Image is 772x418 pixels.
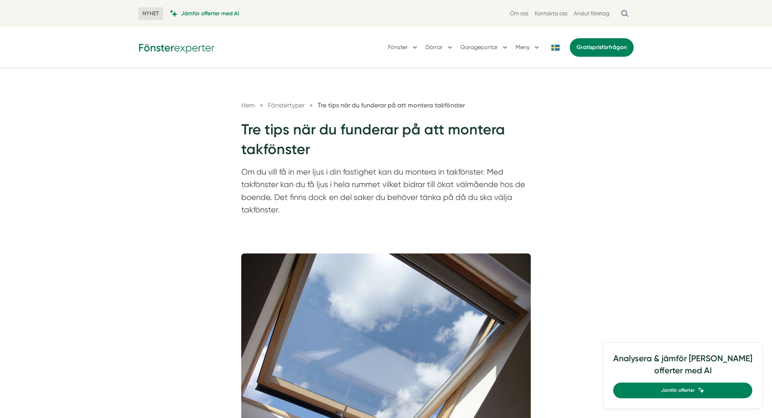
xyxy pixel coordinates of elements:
[241,120,531,165] h1: Tre tips när du funderar på att montera takfönster
[570,38,634,57] a: Gratisprisförfrågan
[515,37,541,58] button: Meny
[138,41,215,54] img: Fönsterexperter Logotyp
[613,383,752,398] a: Jämför offerter
[170,10,239,17] a: Jämför offerter med AI
[460,37,509,58] button: Garageportar
[310,100,313,110] span: »
[616,6,634,21] button: Öppna sök
[181,10,239,17] span: Jämför offerter med AI
[510,10,528,17] a: Om oss
[577,44,592,51] span: Gratis
[425,37,454,58] button: Dörrar
[268,101,305,109] span: Fönstertyper
[535,10,567,17] a: Kontakta oss
[138,7,163,20] span: NYHET
[241,166,531,220] p: Om du vill få in mer ljus i din fastighet kan du montera in takfönster. Med takfönster kan du få ...
[268,101,306,109] a: Fönstertyper
[241,100,531,110] nav: Breadcrumb
[318,101,465,109] a: Tre tips när du funderar på att montera takfönster
[661,387,695,394] span: Jämför offerter
[241,101,255,109] a: Hem
[388,37,419,58] button: Fönster
[260,100,263,110] span: »
[613,352,752,383] h4: Analysera & jämför [PERSON_NAME] offerter med AI
[574,10,610,17] a: Anslut företag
